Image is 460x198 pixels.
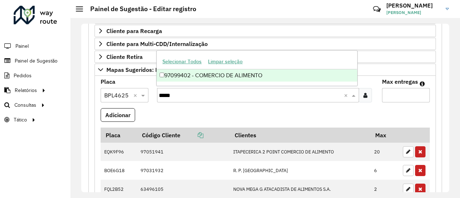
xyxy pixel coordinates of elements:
[156,50,358,86] ng-dropdown-panel: Options list
[95,38,436,50] a: Cliente para Multi-CDD/Internalização
[137,143,230,161] td: 97051941
[230,161,371,180] td: R. P. [GEOGRAPHIC_DATA]
[106,28,162,34] span: Cliente para Recarga
[15,42,29,50] span: Painel
[371,161,399,180] td: 6
[382,77,418,86] label: Max entregas
[386,9,440,16] span: [PERSON_NAME]
[420,81,425,87] em: Máximo de clientes que serão colocados na mesma rota com os clientes informados
[159,56,205,67] button: Selecionar Todos
[95,51,436,63] a: Cliente Retira
[369,1,385,17] a: Contato Rápido
[137,161,230,180] td: 97031932
[230,128,371,143] th: Clientes
[101,77,115,86] label: Placa
[14,101,36,109] span: Consultas
[157,69,357,82] div: 97099402 - COMERCIO DE ALIMENTO
[101,128,137,143] th: Placa
[83,5,196,13] h2: Painel de Sugestão - Editar registro
[106,41,208,47] span: Cliente para Multi-CDD/Internalização
[95,64,436,76] a: Mapas Sugeridos: Placa-Cliente
[371,143,399,161] td: 20
[106,54,143,60] span: Cliente Retira
[205,56,246,67] button: Limpar seleção
[371,128,399,143] th: Max
[133,91,139,100] span: Clear all
[101,161,137,180] td: BOE6G18
[101,108,135,122] button: Adicionar
[180,132,203,139] a: Copiar
[137,128,230,143] th: Código Cliente
[230,143,371,161] td: ITAPECERICA 2 POINT COMERCIO DE ALIMENTO
[106,67,191,73] span: Mapas Sugeridos: Placa-Cliente
[15,87,37,94] span: Relatórios
[15,57,57,65] span: Painel de Sugestão
[101,143,137,161] td: EQK9F96
[344,91,350,100] span: Clear all
[14,72,32,79] span: Pedidos
[14,116,27,124] span: Tático
[95,25,436,37] a: Cliente para Recarga
[386,2,440,9] h3: [PERSON_NAME]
